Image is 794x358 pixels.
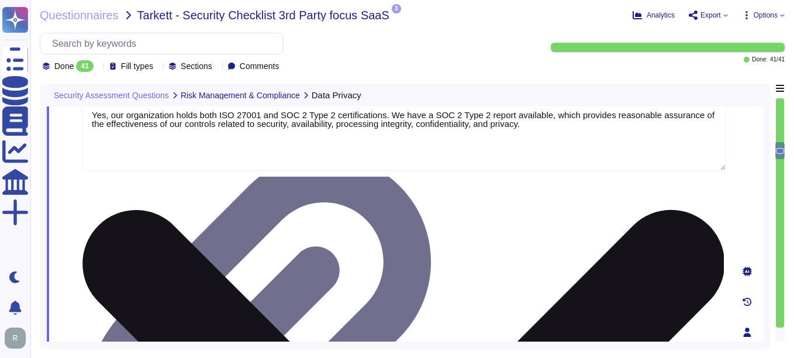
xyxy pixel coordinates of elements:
span: 3 [392,4,401,13]
span: Options [754,12,778,19]
button: user [2,325,34,351]
span: Sections [181,62,212,70]
span: Risk Management & Compliance [181,91,300,99]
span: Data Privacy [312,91,361,99]
span: Fill types [121,62,153,70]
div: 41 [76,60,93,72]
span: Comments [240,62,279,70]
span: 41 / 41 [770,57,785,63]
span: Done [54,62,74,70]
img: user [5,328,26,349]
input: Search by keywords [46,33,283,54]
span: Export [700,12,721,19]
span: Tarkett - Security Checklist 3rd Party focus SaaS [137,9,389,21]
span: Analytics [647,12,675,19]
span: Done: [752,57,768,63]
span: Security Assessment Questions [54,91,169,99]
span: Questionnaires [40,9,119,21]
button: Analytics [633,11,675,20]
